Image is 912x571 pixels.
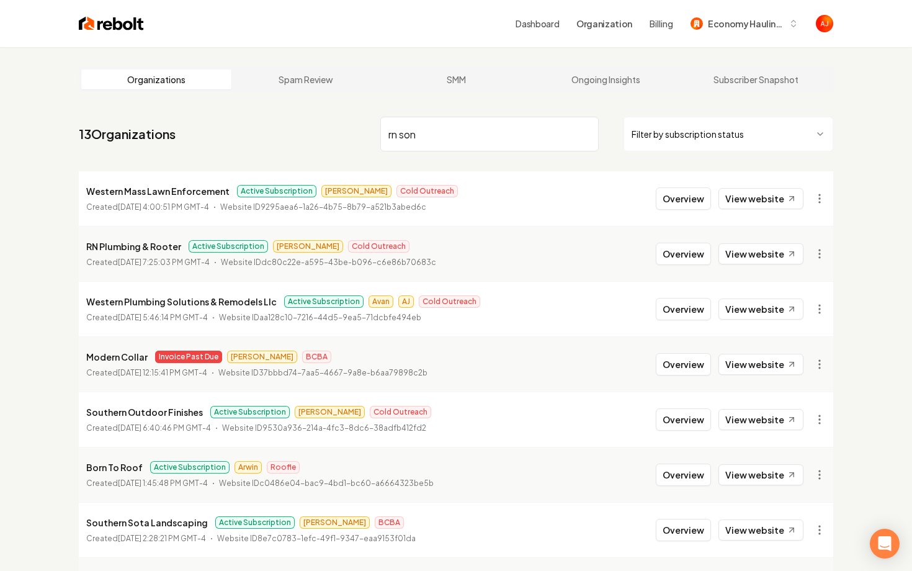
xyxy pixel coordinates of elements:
[380,117,599,151] input: Search by name or ID
[656,298,711,320] button: Overview
[718,299,803,320] a: View website
[370,406,431,418] span: Cold Outreach
[656,464,711,486] button: Overview
[215,516,295,529] span: Active Subscription
[217,533,416,545] p: Website ID 8e7c0783-1efc-49f1-9347-eaa9153f01da
[118,479,208,488] time: [DATE] 1:45:48 PM GMT-4
[816,15,833,32] img: Austin Jellison
[86,312,208,324] p: Created
[118,368,207,377] time: [DATE] 12:15:41 PM GMT-4
[656,519,711,541] button: Overview
[321,185,391,197] span: [PERSON_NAME]
[86,184,230,199] p: Western Mass Lawn Enforcement
[531,70,681,89] a: Ongoing Insights
[691,17,703,30] img: Economy Hauling and Junk Removal
[267,461,300,474] span: Roofle
[381,70,531,89] a: SMM
[718,519,803,541] a: View website
[231,70,382,89] a: Spam Review
[656,243,711,265] button: Overview
[718,243,803,264] a: View website
[816,15,833,32] button: Open user button
[219,477,434,490] p: Website ID c0486e04-bac9-4bd1-bc60-a6664323be5b
[86,422,211,434] p: Created
[348,240,409,253] span: Cold Outreach
[220,201,426,214] p: Website ID 9295aea6-1a26-4b75-8b79-a521b3abed6c
[86,349,148,364] p: Modern Collar
[650,17,673,30] button: Billing
[118,534,206,543] time: [DATE] 2:28:21 PM GMT-4
[86,367,207,379] p: Created
[708,17,784,30] span: Economy Hauling and Junk Removal
[718,464,803,485] a: View website
[219,312,421,324] p: Website ID aa128c10-7216-44d5-9ea5-71dcbfe494eb
[398,295,414,308] span: AJ
[189,240,268,253] span: Active Subscription
[656,408,711,431] button: Overview
[656,353,711,375] button: Overview
[284,295,364,308] span: Active Subscription
[86,460,143,475] p: Born To Roof
[375,516,404,529] span: BCBA
[86,477,208,490] p: Created
[419,295,480,308] span: Cold Outreach
[718,188,803,209] a: View website
[118,258,210,267] time: [DATE] 7:25:03 PM GMT-4
[86,201,209,214] p: Created
[681,70,831,89] a: Subscriber Snapshot
[369,295,393,308] span: Avan
[222,422,426,434] p: Website ID 9530a936-214a-4fc3-8dc6-38adfb412fd2
[221,256,436,269] p: Website ID dc80c22e-a595-43be-b096-c6e86b70683c
[155,351,222,363] span: Invoice Past Due
[273,240,343,253] span: [PERSON_NAME]
[118,202,209,212] time: [DATE] 4:00:51 PM GMT-4
[118,313,208,322] time: [DATE] 5:46:14 PM GMT-4
[295,406,365,418] span: [PERSON_NAME]
[302,351,331,363] span: BCBA
[79,15,144,32] img: Rebolt Logo
[86,515,208,530] p: Southern Sota Landscaping
[718,409,803,430] a: View website
[86,256,210,269] p: Created
[210,406,290,418] span: Active Subscription
[718,354,803,375] a: View website
[656,187,711,210] button: Overview
[81,70,231,89] a: Organizations
[79,125,176,143] a: 13Organizations
[86,533,206,545] p: Created
[569,12,640,35] button: Organization
[237,185,316,197] span: Active Subscription
[150,461,230,474] span: Active Subscription
[870,529,900,559] div: Open Intercom Messenger
[396,185,458,197] span: Cold Outreach
[235,461,262,474] span: Arwin
[86,405,203,420] p: Southern Outdoor Finishes
[118,423,211,433] time: [DATE] 6:40:46 PM GMT-4
[86,294,277,309] p: Western Plumbing Solutions & Remodels Llc
[227,351,297,363] span: [PERSON_NAME]
[300,516,370,529] span: [PERSON_NAME]
[218,367,427,379] p: Website ID 37bbbd74-7aa5-4667-9a8e-b6aa79898c2b
[86,239,181,254] p: RN Plumbing & Rooter
[516,17,559,30] a: Dashboard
